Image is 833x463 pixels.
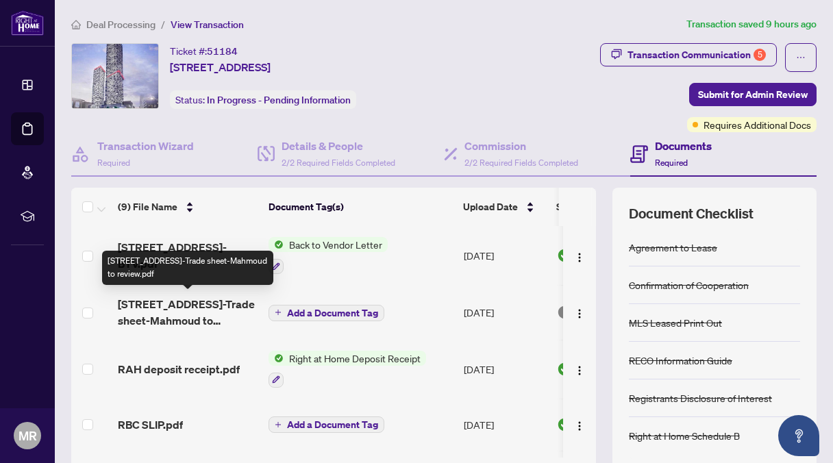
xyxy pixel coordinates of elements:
div: Transaction Communication [627,44,766,66]
div: RECO Information Guide [629,353,732,368]
div: Confirmation of Cooperation [629,277,749,292]
span: [STREET_ADDRESS]-BTV.pdf [118,239,258,272]
span: Add a Document Tag [287,420,378,429]
img: Document Status [557,248,572,263]
img: Logo [574,252,585,263]
button: Logo [569,245,590,266]
li: / [161,16,165,32]
img: Document Status [557,362,572,377]
img: IMG-C12133637_1.jpg [72,44,158,108]
span: Deal Processing [86,18,156,31]
span: Status [556,199,584,214]
img: Logo [574,365,585,376]
span: Requires Additional Docs [704,117,811,132]
td: [DATE] [458,226,551,285]
button: Add a Document Tag [269,416,384,433]
th: Status [551,188,667,226]
img: logo [11,10,44,36]
button: Logo [569,358,590,380]
h4: Documents [655,138,712,154]
span: [STREET_ADDRESS]-Trade sheet-Mahmoud to review.pdf [118,296,258,329]
span: Required [97,158,130,168]
img: Document Status [557,417,572,432]
span: 2/2 Required Fields Completed [282,158,395,168]
th: Document Tag(s) [263,188,458,226]
th: Upload Date [458,188,551,226]
span: [STREET_ADDRESS] [170,59,271,75]
button: Logo [569,301,590,323]
span: (9) File Name [118,199,177,214]
span: RAH deposit receipt.pdf [118,361,240,377]
div: Right at Home Schedule B [629,428,740,443]
div: Status: [170,90,356,109]
td: [DATE] [458,285,551,340]
button: Open asap [778,415,819,456]
button: Add a Document Tag [269,303,384,321]
button: Add a Document Tag [269,416,384,434]
img: Logo [574,421,585,431]
span: In Progress - Pending Information [207,94,351,106]
span: Add a Document Tag [287,308,378,318]
span: Back to Vendor Letter [284,237,388,252]
div: Ticket #: [170,43,238,59]
div: MLS Leased Print Out [629,315,722,330]
button: Logo [569,414,590,436]
div: Agreement to Lease [629,240,717,255]
h4: Commission [464,138,578,154]
span: View Transaction [171,18,244,31]
img: Status Icon [269,237,284,252]
img: Logo [574,308,585,319]
div: 5 [754,49,766,61]
span: plus [275,421,282,428]
button: Status IconBack to Vendor Letter [269,237,388,274]
article: Transaction saved 9 hours ago [686,16,817,32]
h4: Transaction Wizard [97,138,194,154]
td: [DATE] [458,399,551,451]
button: Transaction Communication5 [600,43,777,66]
img: Status Icon [269,351,284,366]
span: RBC SLIP.pdf [118,416,183,433]
button: Submit for Admin Review [689,83,817,106]
td: [DATE] [458,340,551,399]
div: [STREET_ADDRESS]-Trade sheet-Mahmoud to review.pdf [102,251,273,285]
span: Required [655,158,688,168]
span: ellipsis [796,53,806,62]
span: 2/2 Required Fields Completed [464,158,578,168]
span: Submit for Admin Review [698,84,808,105]
img: Document Status [557,305,572,320]
button: Add a Document Tag [269,305,384,321]
span: 51184 [207,45,238,58]
span: Right at Home Deposit Receipt [284,351,426,366]
span: MR [18,426,37,445]
div: Registrants Disclosure of Interest [629,390,772,405]
span: Document Checklist [629,204,754,223]
button: Status IconRight at Home Deposit Receipt [269,351,426,388]
span: plus [275,309,282,316]
span: home [71,20,81,29]
th: (9) File Name [112,188,263,226]
h4: Details & People [282,138,395,154]
span: Upload Date [463,199,518,214]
